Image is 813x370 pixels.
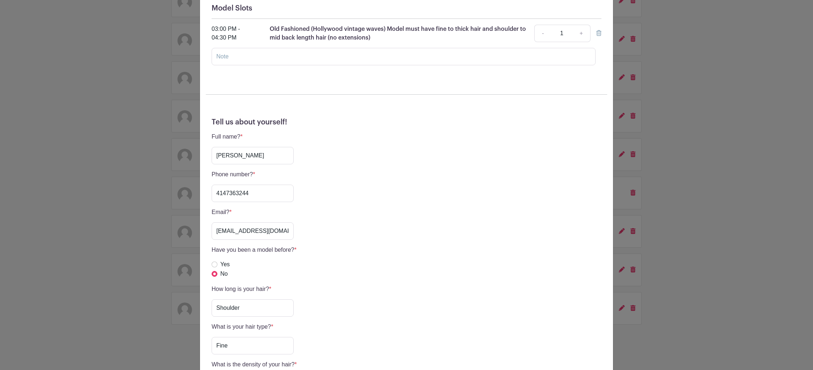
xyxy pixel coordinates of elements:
[212,170,294,179] p: Phone number?
[212,222,294,240] input: Type your answer
[212,4,601,13] h5: Model Slots
[212,360,297,369] p: What is the density of your hair?
[212,118,601,127] h5: Tell us about yourself!
[212,246,297,254] p: Have you been a model before?
[212,208,294,217] p: Email?
[220,270,228,278] label: No
[212,285,294,293] p: How long is your hair?
[270,25,535,42] p: Old Fashioned (Hollywood vintage waves) Model must have fine to thick hair and shoulder to mid ba...
[572,25,591,42] a: +
[212,147,294,164] input: Type your answer
[212,132,294,141] p: Full name?
[534,25,551,42] a: -
[212,299,294,317] input: Type your answer
[212,337,294,354] input: Type your answer
[212,185,294,202] input: Type your answer
[220,260,230,269] label: Yes
[212,322,294,331] p: What is your hair type?
[212,48,596,65] input: Note
[212,25,252,42] div: 03:00 PM - 04:30 PM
